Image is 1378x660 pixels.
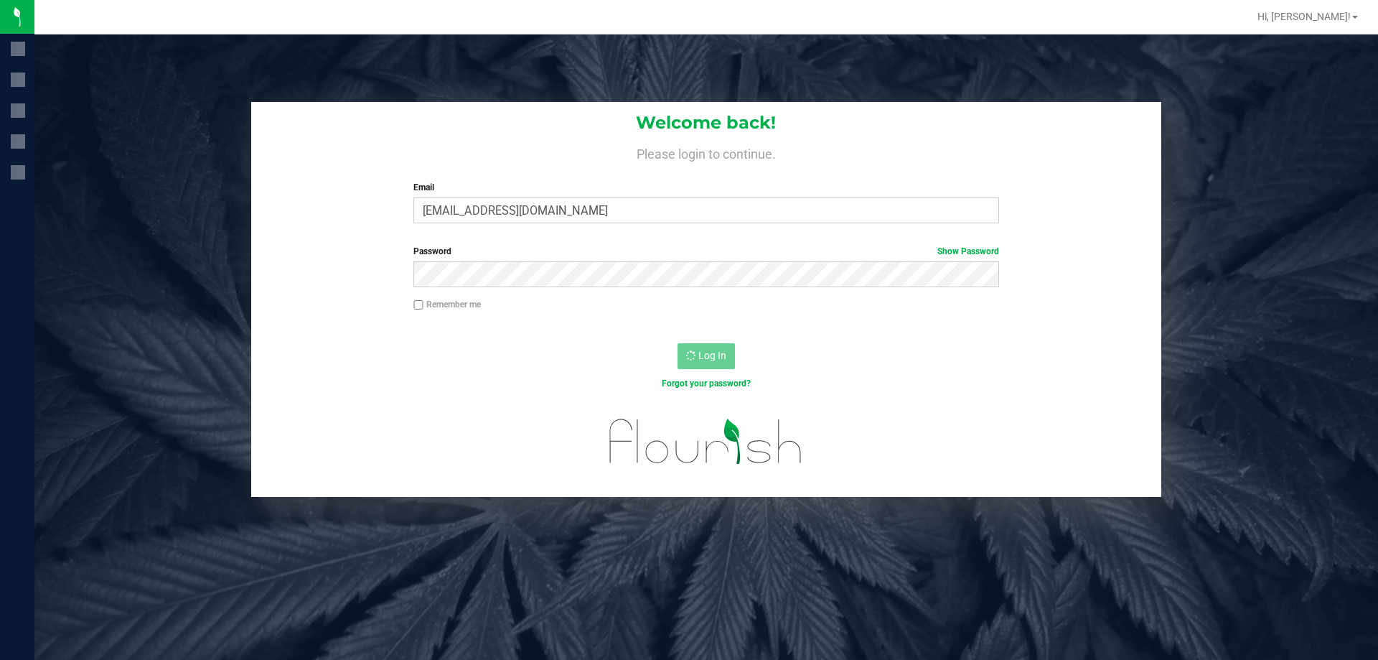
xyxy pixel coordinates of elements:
[937,246,999,256] a: Show Password
[413,298,481,311] label: Remember me
[413,300,423,310] input: Remember me
[251,113,1161,132] h1: Welcome back!
[592,405,820,478] img: flourish_logo.svg
[662,378,751,389] a: Forgot your password?
[1257,11,1351,22] span: Hi, [PERSON_NAME]!
[251,144,1161,161] h4: Please login to continue.
[413,181,998,194] label: Email
[678,343,735,369] button: Log In
[698,350,726,361] span: Log In
[413,246,451,256] span: Password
